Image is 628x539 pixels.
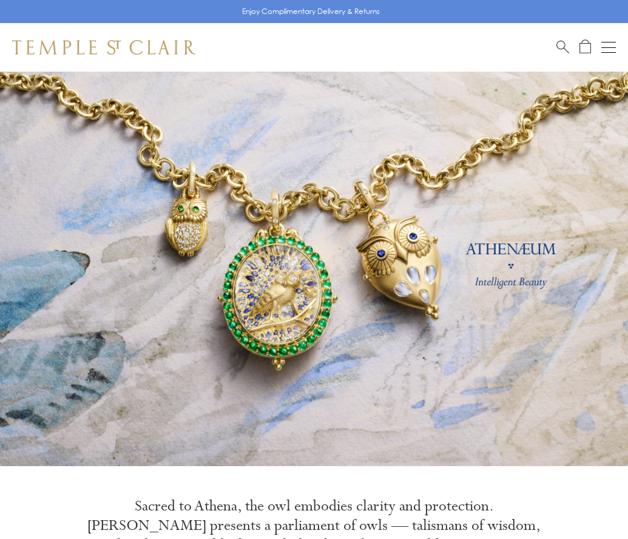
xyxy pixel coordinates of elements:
p: Enjoy Complimentary Delivery & Returns [242,5,380,18]
a: Open Shopping Bag [579,39,591,55]
a: Search [556,39,569,55]
button: Open navigation [601,40,616,55]
img: Temple St. Clair [12,40,195,55]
